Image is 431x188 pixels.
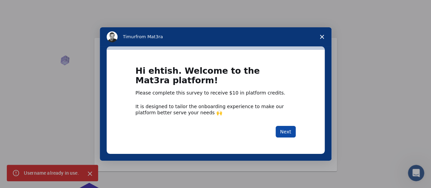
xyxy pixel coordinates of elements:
[312,27,332,46] span: Close survey
[136,34,163,39] span: from Mat3ra
[276,126,296,138] button: Next
[107,31,118,42] img: Profile image for Timur
[136,90,296,97] div: Please complete this survey to receive $10 in platform credits.
[14,5,38,11] span: Support
[136,66,296,90] h1: Hi ehtish. Welcome to the Mat3ra platform!
[136,103,296,116] div: It is designed to tailor the onboarding experience to make our platform better serve your needs 🙌
[123,34,136,39] span: Timur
